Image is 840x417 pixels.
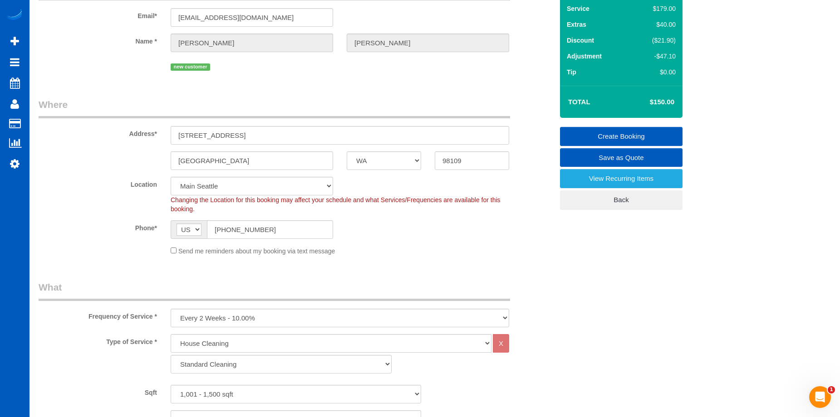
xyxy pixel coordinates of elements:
div: $179.00 [633,4,676,13]
legend: Where [39,98,510,118]
div: $0.00 [633,68,676,77]
label: Sqft [32,385,164,397]
a: Back [560,190,683,209]
label: Address* [32,126,164,138]
h4: $150.00 [623,98,674,106]
input: Email* [171,8,333,27]
label: Email* [32,8,164,20]
input: Phone* [207,220,333,239]
input: First Name* [171,34,333,52]
iframe: Intercom live chat [809,386,831,408]
strong: Total [568,98,590,106]
a: View Recurring Items [560,169,683,188]
span: Changing the Location for this booking may affect your schedule and what Services/Frequencies are... [171,196,501,213]
label: Adjustment [567,52,602,61]
img: Automaid Logo [5,9,24,22]
input: Last Name* [347,34,509,52]
label: Type of Service * [32,334,164,346]
label: Name * [32,34,164,46]
span: Send me reminders about my booking via text message [178,247,335,255]
div: -$47.10 [633,52,676,61]
a: Create Booking [560,127,683,146]
span: 1 [828,386,835,393]
label: Service [567,4,589,13]
label: Location [32,177,164,189]
label: Tip [567,68,576,77]
label: Discount [567,36,594,45]
label: Frequency of Service * [32,309,164,321]
div: ($21.90) [633,36,676,45]
span: new customer [171,63,210,71]
div: $40.00 [633,20,676,29]
legend: What [39,281,510,301]
a: Save as Quote [560,148,683,167]
label: Phone* [32,220,164,233]
input: City* [171,151,333,170]
input: Zip Code* [435,151,509,170]
label: Extras [567,20,586,29]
